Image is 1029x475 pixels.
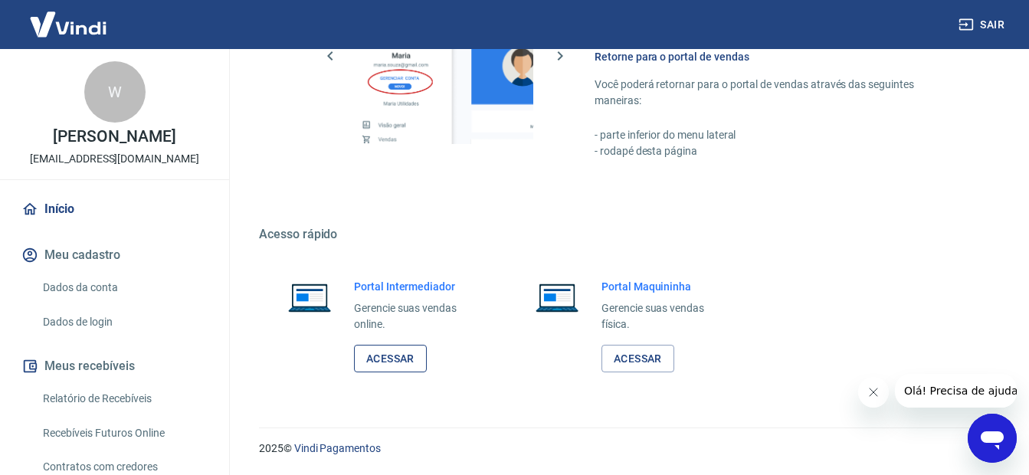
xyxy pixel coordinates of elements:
[9,11,129,23] span: Olá! Precisa de ajuda?
[595,77,955,109] p: Você poderá retornar para o portal de vendas através das seguintes maneiras:
[18,1,118,47] img: Vindi
[354,345,427,373] a: Acessar
[968,414,1017,463] iframe: Botão para abrir a janela de mensagens
[601,300,726,332] p: Gerencie suas vendas física.
[294,442,381,454] a: Vindi Pagamentos
[18,192,211,226] a: Início
[84,61,146,123] div: W
[37,306,211,338] a: Dados de login
[955,11,1011,39] button: Sair
[18,238,211,272] button: Meu cadastro
[525,279,589,316] img: Imagem de um notebook aberto
[354,279,479,294] h6: Portal Intermediador
[277,279,342,316] img: Imagem de um notebook aberto
[895,374,1017,408] iframe: Mensagem da empresa
[30,151,199,167] p: [EMAIL_ADDRESS][DOMAIN_NAME]
[37,383,211,414] a: Relatório de Recebíveis
[601,345,674,373] a: Acessar
[37,272,211,303] a: Dados da conta
[259,227,992,242] h5: Acesso rápido
[595,49,955,64] h6: Retorne para o portal de vendas
[259,441,992,457] p: 2025 ©
[601,279,726,294] h6: Portal Maquininha
[37,418,211,449] a: Recebíveis Futuros Online
[53,129,175,145] p: [PERSON_NAME]
[354,300,479,332] p: Gerencie suas vendas online.
[18,349,211,383] button: Meus recebíveis
[595,127,955,143] p: - parte inferior do menu lateral
[595,143,955,159] p: - rodapé desta página
[858,377,889,408] iframe: Fechar mensagem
